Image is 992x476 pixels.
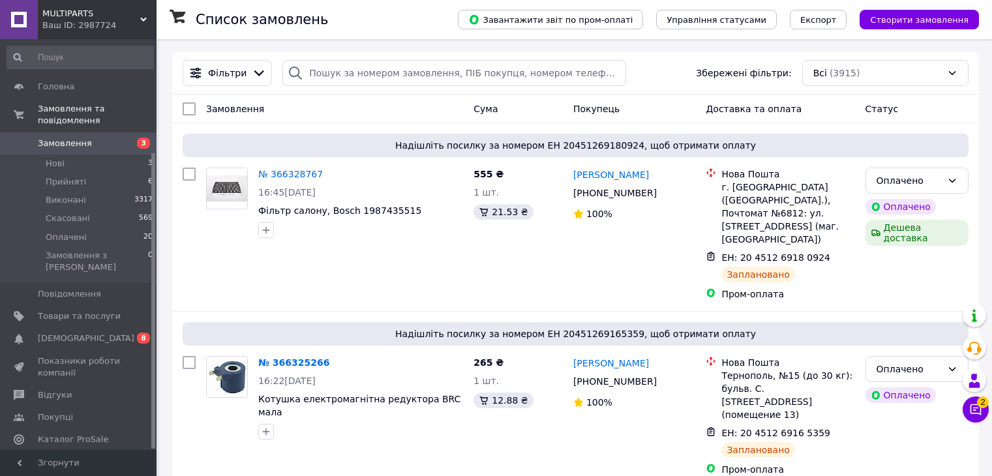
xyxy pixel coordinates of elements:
[38,434,108,445] span: Каталог ProSale
[7,46,154,69] input: Пошук
[790,10,847,29] button: Експорт
[206,104,264,114] span: Замовлення
[870,15,969,25] span: Створити замовлення
[721,369,854,421] div: Тернополь, №15 (до 30 кг): бульв. С. [STREET_ADDRESS] (помещение 13)
[721,288,854,301] div: Пром-оплата
[656,10,777,29] button: Управління статусами
[143,231,153,243] span: 20
[573,168,649,181] a: [PERSON_NAME]
[721,267,795,282] div: Заплановано
[473,104,498,114] span: Cума
[865,387,936,403] div: Оплачено
[188,139,963,152] span: Надішліть посилку за номером ЕН 20451269180924, щоб отримати оплату
[667,15,766,25] span: Управління статусами
[42,20,157,31] div: Ваш ID: 2987724
[573,357,649,370] a: [PERSON_NAME]
[847,14,979,24] a: Створити замовлення
[721,442,795,458] div: Заплановано
[963,396,989,423] button: Чат з покупцем2
[38,138,92,149] span: Замовлення
[206,168,248,209] a: Фото товару
[38,355,121,379] span: Показники роботи компанії
[473,376,499,386] span: 1 шт.
[865,199,936,215] div: Оплачено
[282,60,626,86] input: Пошук за номером замовлення, ПІБ покупця, номером телефону, Email, номером накладної
[473,393,533,408] div: 12.88 ₴
[38,81,74,93] span: Головна
[721,168,854,181] div: Нова Пошта
[38,103,157,126] span: Замовлення та повідомлення
[865,104,899,114] span: Статус
[877,362,942,376] div: Оплачено
[148,250,153,273] span: 0
[46,176,86,188] span: Прийняті
[137,333,150,344] span: 8
[139,213,153,224] span: 569
[38,310,121,322] span: Товари та послуги
[977,396,989,408] span: 2
[46,158,65,170] span: Нові
[573,376,657,387] span: [PHONE_NUMBER]
[134,194,153,206] span: 3317
[721,428,830,438] span: ЕН: 20 4512 6916 5359
[38,333,134,344] span: [DEMOGRAPHIC_DATA]
[258,169,323,179] a: № 366328767
[46,194,86,206] span: Виконані
[458,10,643,29] button: Завантажити звіт по пром-оплаті
[830,68,860,78] span: (3915)
[865,220,969,246] div: Дешева доставка
[137,138,150,149] span: 3
[258,376,316,386] span: 16:22[DATE]
[473,204,533,220] div: 21.53 ₴
[258,357,329,368] a: № 366325266
[46,213,90,224] span: Скасовані
[188,327,963,340] span: Надішліть посилку за номером ЕН 20451269165359, щоб отримати оплату
[800,15,837,25] span: Експорт
[46,231,87,243] span: Оплачені
[38,288,101,300] span: Повідомлення
[258,205,421,216] a: Фільтр салону, Bosch 1987435515
[721,181,854,246] div: г. [GEOGRAPHIC_DATA] ([GEOGRAPHIC_DATA].), Почтомат №6812: ул. [STREET_ADDRESS] (маг. [GEOGRAPHIC...
[208,67,247,80] span: Фільтри
[573,188,657,198] span: [PHONE_NUMBER]
[721,356,854,369] div: Нова Пошта
[877,173,942,188] div: Оплачено
[258,394,460,417] a: Котушка електромагнітна редуктора BRC мала
[207,357,247,397] img: Фото товару
[573,104,620,114] span: Покупець
[473,169,504,179] span: 555 ₴
[258,187,316,198] span: 16:45[DATE]
[473,187,499,198] span: 1 шт.
[46,250,148,273] span: Замовлення з [PERSON_NAME]
[721,463,854,476] div: Пром-оплата
[468,14,633,25] span: Завантажити звіт по пром-оплаті
[148,176,153,188] span: 6
[206,356,248,398] a: Фото товару
[721,252,830,263] span: ЕН: 20 4512 6918 0924
[473,357,504,368] span: 265 ₴
[38,389,72,401] span: Відгуки
[586,209,612,219] span: 100%
[586,397,612,408] span: 100%
[696,67,791,80] span: Збережені фільтри:
[813,67,827,80] span: Всі
[148,158,153,170] span: 3
[38,411,73,423] span: Покупці
[196,12,328,27] h1: Список замовлень
[207,175,247,202] img: Фото товару
[42,8,140,20] span: MULTIPARTS
[706,104,802,114] span: Доставка та оплата
[860,10,979,29] button: Створити замовлення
